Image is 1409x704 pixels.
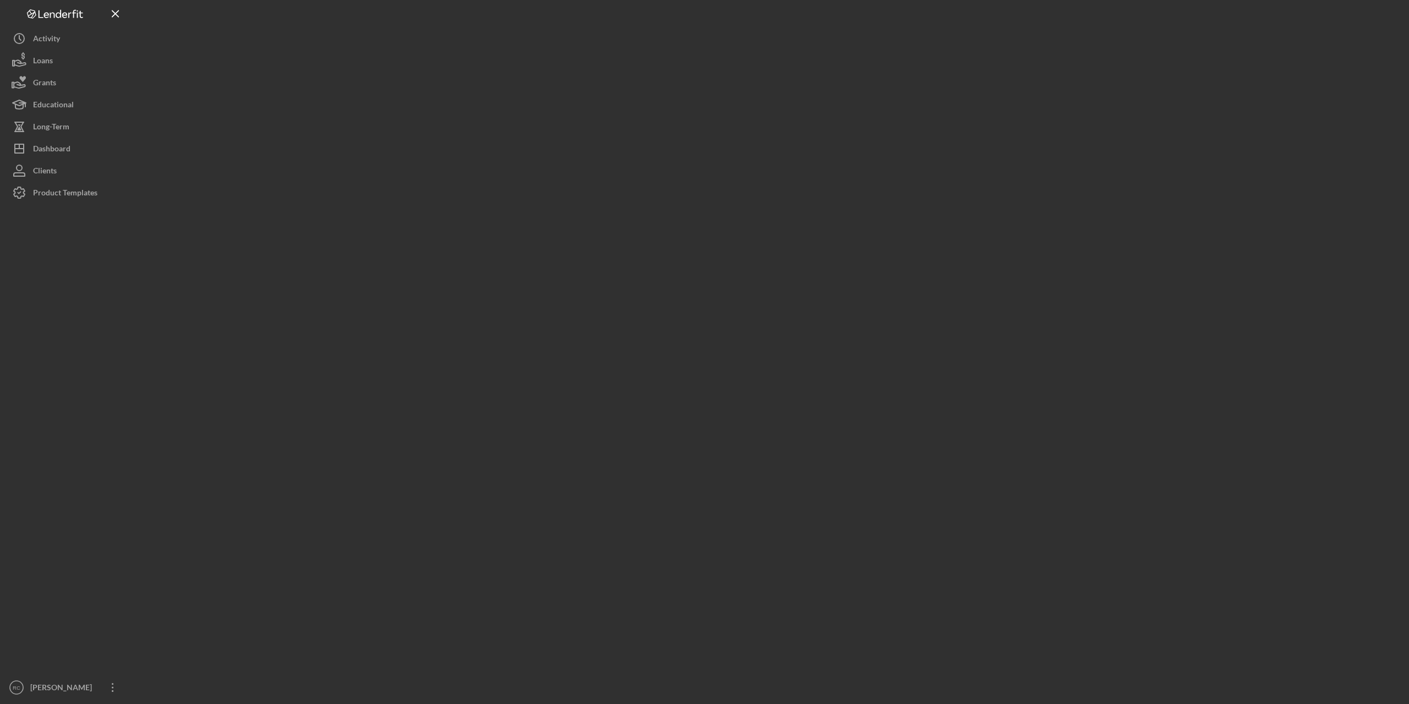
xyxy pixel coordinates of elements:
button: Product Templates [6,182,127,204]
div: Activity [33,28,60,52]
div: [PERSON_NAME] [28,676,99,701]
button: RC[PERSON_NAME] [6,676,127,698]
button: Clients [6,160,127,182]
button: Educational [6,94,127,116]
button: Activity [6,28,127,50]
div: Clients [33,160,57,184]
button: Long-Term [6,116,127,138]
div: Long-Term [33,116,69,140]
button: Loans [6,50,127,72]
button: Grants [6,72,127,94]
div: Dashboard [33,138,70,162]
div: Product Templates [33,182,97,206]
button: Dashboard [6,138,127,160]
text: RC [13,685,20,691]
div: Grants [33,72,56,96]
div: Loans [33,50,53,74]
div: Educational [33,94,74,118]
